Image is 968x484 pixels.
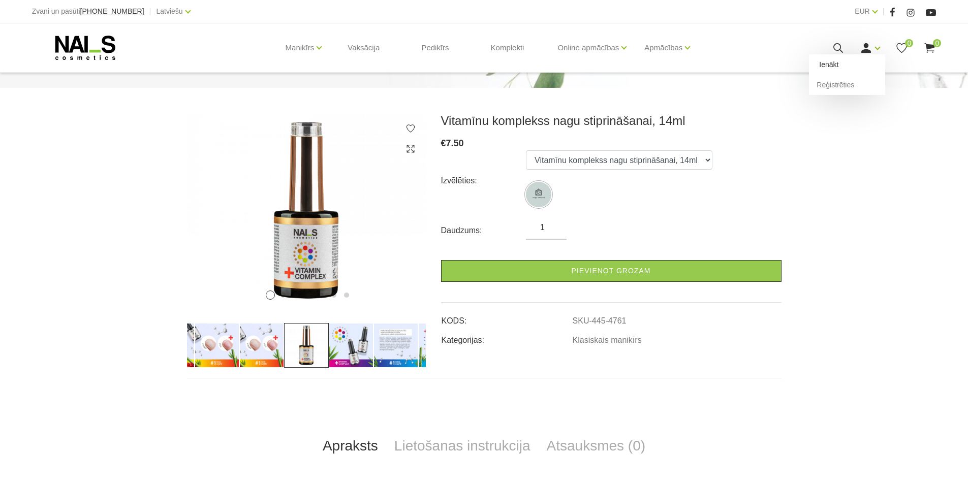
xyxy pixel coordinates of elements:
[413,23,457,72] a: Pedikīrs
[573,316,627,326] a: SKU-445-4761
[855,5,870,17] a: EUR
[32,5,144,18] div: Zvani un pasūti
[239,323,284,368] img: ...
[280,293,286,298] button: 2 of 7
[933,39,941,47] span: 0
[344,293,349,298] button: 7 of 7
[373,323,418,368] img: ...
[386,429,539,463] a: Lietošanas instrukcija
[266,291,275,300] button: 1 of 7
[315,429,386,463] a: Apraksts
[883,5,885,18] span: |
[905,39,913,47] span: 0
[441,260,782,282] a: Pievienot grozam
[80,8,144,15] a: [PHONE_NUMBER]
[319,293,324,298] button: 5 of 7
[286,27,315,68] a: Manikīrs
[441,113,782,128] h3: Vitamīnu komplekss nagu stiprināšanai, 14ml
[644,27,682,68] a: Apmācības
[293,293,298,298] button: 3 of 7
[557,27,619,68] a: Online apmācības
[446,138,464,148] span: 7.50
[418,323,463,368] img: ...
[809,75,885,95] a: Reģistrēties
[923,42,936,54] a: 0
[329,323,373,368] img: ...
[187,113,426,308] img: ...
[483,23,533,72] a: Komplekti
[895,42,908,54] a: 0
[573,336,642,345] a: Klasiskais manikīrs
[149,5,151,18] span: |
[441,173,526,189] div: Izvēlēties:
[306,293,311,298] button: 4 of 7
[331,293,336,298] button: 6 of 7
[441,138,446,148] span: €
[526,182,551,207] img: ...
[441,327,572,346] td: Kategorijas:
[195,323,239,368] img: ...
[157,5,183,17] a: Latviešu
[284,323,329,368] img: ...
[809,54,885,75] a: Ienākt
[539,429,654,463] a: Atsauksmes (0)
[441,222,526,239] div: Daudzums:
[80,7,144,15] span: [PHONE_NUMBER]
[339,23,388,72] a: Vaksācija
[441,308,572,327] td: KODS:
